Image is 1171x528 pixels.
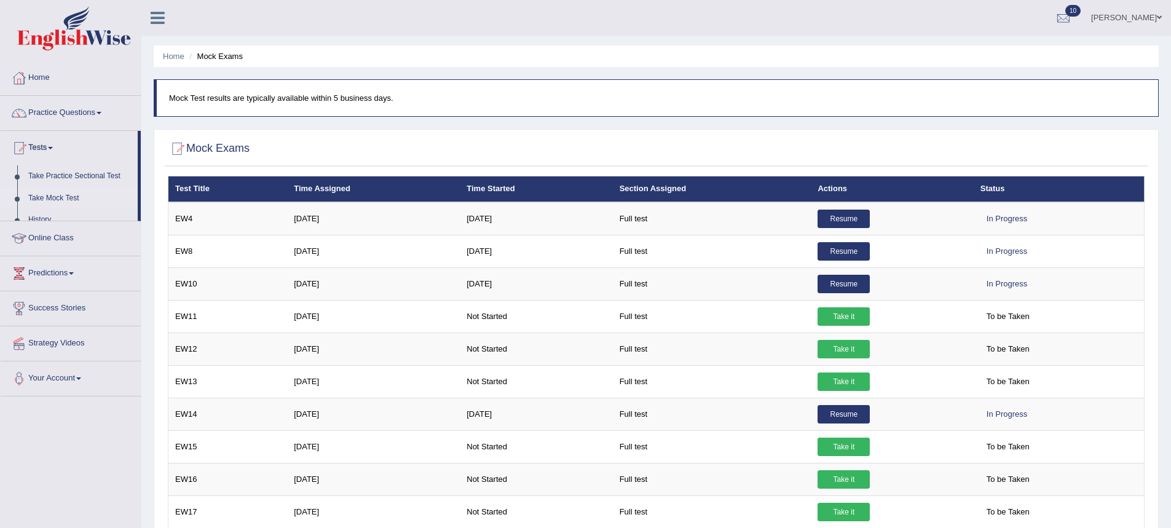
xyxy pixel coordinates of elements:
[168,202,288,235] td: EW4
[980,242,1033,261] div: In Progress
[168,140,250,158] h2: Mock Exams
[186,50,243,62] li: Mock Exams
[460,202,612,235] td: [DATE]
[460,176,612,202] th: Time Started
[287,176,460,202] th: Time Assigned
[613,430,811,463] td: Full test
[818,438,870,456] a: Take it
[23,165,138,187] a: Take Practice Sectional Test
[818,340,870,358] a: Take it
[168,463,288,495] td: EW16
[168,430,288,463] td: EW15
[460,365,612,398] td: Not Started
[23,187,138,210] a: Take Mock Test
[980,470,1036,489] span: To be Taken
[460,398,612,430] td: [DATE]
[818,470,870,489] a: Take it
[460,267,612,300] td: [DATE]
[818,307,870,326] a: Take it
[980,275,1033,293] div: In Progress
[613,495,811,528] td: Full test
[168,300,288,333] td: EW11
[613,176,811,202] th: Section Assigned
[1,221,141,252] a: Online Class
[980,405,1033,424] div: In Progress
[460,463,612,495] td: Not Started
[1,256,141,287] a: Predictions
[613,267,811,300] td: Full test
[1,361,141,392] a: Your Account
[613,202,811,235] td: Full test
[287,495,460,528] td: [DATE]
[980,307,1036,326] span: To be Taken
[974,176,1145,202] th: Status
[460,235,612,267] td: [DATE]
[818,242,870,261] a: Resume
[168,365,288,398] td: EW13
[287,430,460,463] td: [DATE]
[1065,5,1081,17] span: 10
[1,291,141,322] a: Success Stories
[287,365,460,398] td: [DATE]
[980,438,1036,456] span: To be Taken
[287,267,460,300] td: [DATE]
[980,503,1036,521] span: To be Taken
[980,210,1033,228] div: In Progress
[168,176,288,202] th: Test Title
[168,333,288,365] td: EW12
[613,333,811,365] td: Full test
[980,372,1036,391] span: To be Taken
[1,131,138,162] a: Tests
[980,340,1036,358] span: To be Taken
[168,235,288,267] td: EW8
[287,463,460,495] td: [DATE]
[1,61,141,92] a: Home
[23,209,138,231] a: History
[287,398,460,430] td: [DATE]
[818,405,870,424] a: Resume
[811,176,973,202] th: Actions
[1,96,141,127] a: Practice Questions
[818,275,870,293] a: Resume
[287,235,460,267] td: [DATE]
[287,202,460,235] td: [DATE]
[168,495,288,528] td: EW17
[168,398,288,430] td: EW14
[460,300,612,333] td: Not Started
[287,300,460,333] td: [DATE]
[613,398,811,430] td: Full test
[613,365,811,398] td: Full test
[168,267,288,300] td: EW10
[287,333,460,365] td: [DATE]
[613,300,811,333] td: Full test
[460,430,612,463] td: Not Started
[818,372,870,391] a: Take it
[818,210,870,228] a: Resume
[818,503,870,521] a: Take it
[169,92,1146,104] p: Mock Test results are typically available within 5 business days.
[613,235,811,267] td: Full test
[613,463,811,495] td: Full test
[460,333,612,365] td: Not Started
[163,52,184,61] a: Home
[1,326,141,357] a: Strategy Videos
[460,495,612,528] td: Not Started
